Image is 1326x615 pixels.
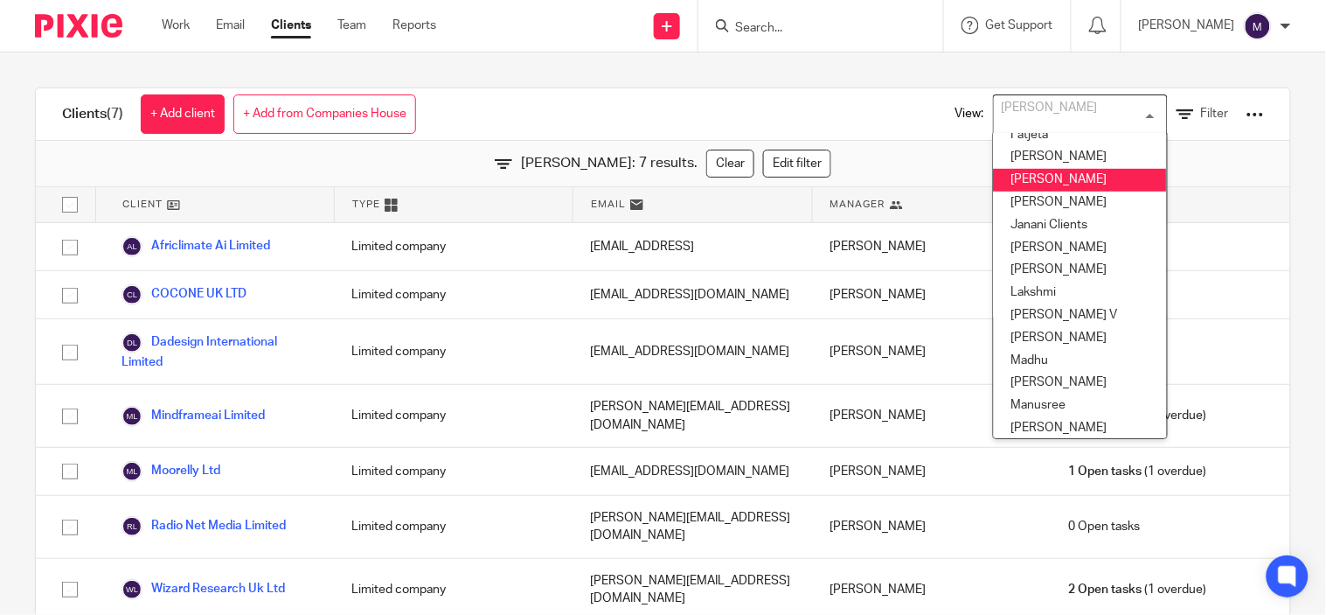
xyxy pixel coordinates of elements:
a: Team [337,17,366,34]
span: 0 Open tasks [1069,518,1141,535]
span: (1 overdue) [1069,581,1207,598]
span: (1 overdue) [1069,463,1207,480]
div: [PERSON_NAME][EMAIL_ADDRESS][DOMAIN_NAME] [573,496,812,558]
div: [PERSON_NAME] [812,385,1051,447]
li: [PERSON_NAME] [994,146,1167,169]
img: svg%3E [121,284,142,305]
div: [PERSON_NAME] [812,448,1051,495]
li: [PERSON_NAME] [994,192,1167,214]
li: Fatjeta [994,124,1167,147]
div: [PERSON_NAME] [812,223,1051,270]
span: (7) [107,107,123,121]
a: Email [216,17,245,34]
a: Wizard Research Uk Ltd [121,579,285,600]
span: Email [591,197,626,212]
li: Janani Clients [994,214,1167,237]
a: Work [162,17,190,34]
span: Manager [830,197,885,212]
li: [PERSON_NAME] [994,237,1167,260]
span: 2 Open tasks [1069,581,1142,598]
span: Type [352,197,380,212]
span: Get Support [986,19,1053,31]
div: View: [929,88,1264,140]
input: Select all [53,188,87,221]
a: COCONE UK LTD [121,284,246,305]
img: svg%3E [121,236,142,257]
div: Limited company [334,496,573,558]
h1: Clients [62,105,123,123]
div: [PERSON_NAME] [812,319,1051,384]
span: 1 Open tasks [1069,463,1142,480]
div: Limited company [334,223,573,270]
li: Lakshmi [994,282,1167,304]
a: Dadesign International Limited [121,332,316,371]
img: svg%3E [121,332,142,353]
div: [PERSON_NAME] [812,271,1051,318]
input: Search [733,21,891,37]
li: [PERSON_NAME] [994,327,1167,350]
a: Radio Net Media Limited [121,516,286,537]
li: Manusree [994,395,1167,417]
li: [PERSON_NAME] V [994,304,1167,327]
li: [PERSON_NAME] [994,372,1167,395]
a: Edit filter [763,150,831,178]
a: Clear [706,150,754,178]
div: [EMAIL_ADDRESS][DOMAIN_NAME] [573,319,812,384]
a: Mindframeai Limited [121,406,265,427]
div: [PERSON_NAME] [812,496,1051,558]
div: [EMAIL_ADDRESS][DOMAIN_NAME] [573,271,812,318]
div: [EMAIL_ADDRESS][DOMAIN_NAME] [573,448,812,495]
img: svg%3E [121,461,142,482]
a: Reports [392,17,436,34]
div: [PERSON_NAME][EMAIL_ADDRESS][DOMAIN_NAME] [573,385,812,447]
div: Search for option [993,94,1168,134]
li: [PERSON_NAME] [994,169,1167,192]
img: svg%3E [121,516,142,537]
div: Limited company [334,385,573,447]
span: Filter [1201,108,1229,120]
div: Limited company [334,319,573,384]
img: Pixie [35,14,122,38]
li: [PERSON_NAME] [994,259,1167,282]
p: [PERSON_NAME] [1139,17,1235,34]
span: [PERSON_NAME]: 7 results. [521,153,698,173]
a: Moorelly Ltd [121,461,220,482]
img: svg%3E [121,579,142,600]
a: Clients [271,17,311,34]
div: [EMAIL_ADDRESS] [573,223,812,270]
li: [PERSON_NAME] [994,417,1167,440]
img: svg%3E [1244,12,1272,40]
div: Limited company [334,448,573,495]
a: Africlimate Ai Limited [121,236,270,257]
span: Client [122,197,163,212]
a: + Add from Companies House [233,94,416,134]
input: Search for option [996,99,1157,129]
li: Madhu [994,350,1167,373]
div: Limited company [334,271,573,318]
img: svg%3E [121,406,142,427]
a: + Add client [141,94,225,134]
